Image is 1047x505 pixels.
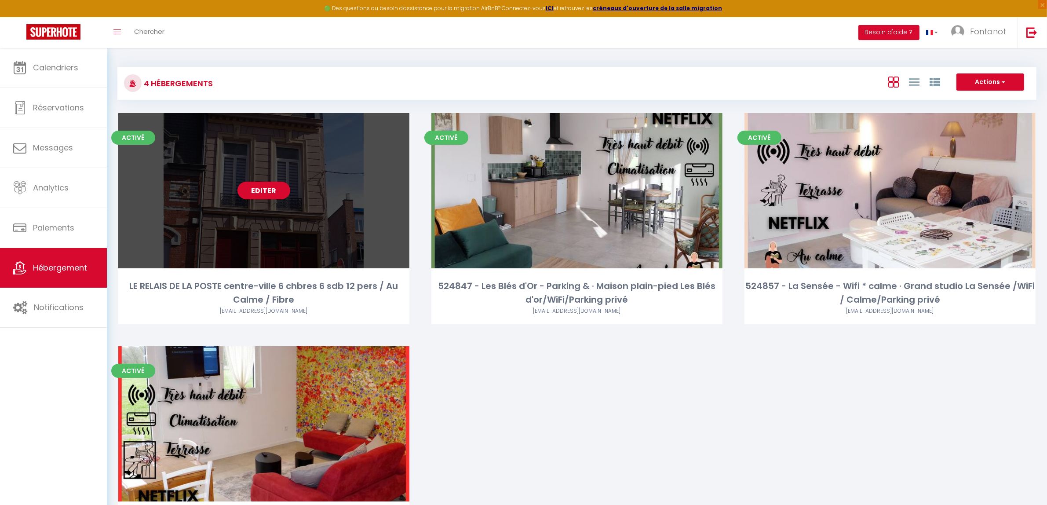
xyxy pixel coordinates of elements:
a: ICI [546,4,554,12]
span: Fontanot [970,26,1006,37]
iframe: Chat [1010,465,1040,498]
button: Actions [956,73,1024,91]
span: Notifications [34,302,84,313]
a: créneaux d'ouverture de la salle migration [593,4,722,12]
span: Calendriers [33,62,78,73]
span: Activé [111,364,155,378]
div: Airbnb [431,307,722,315]
span: Activé [424,131,468,145]
span: Hébergement [33,262,87,273]
span: Activé [111,131,155,145]
span: Paiements [33,222,74,233]
a: ... Fontanot [945,17,1017,48]
span: Réservations [33,102,84,113]
span: Activé [737,131,781,145]
span: Chercher [134,27,164,36]
img: logout [1026,27,1037,38]
button: Besoin d'aide ? [858,25,919,40]
span: Messages [33,142,73,153]
a: Vue en Liste [909,74,919,89]
div: 524847 - Les Blés d'Or - Parking & · Maison plain-pied Les Blés d'or/WiFi/Parking privé [431,279,722,307]
div: Airbnb [744,307,1036,315]
div: Airbnb [118,307,409,315]
h3: 4 Hébergements [142,73,213,93]
span: Analytics [33,182,69,193]
button: Ouvrir le widget de chat LiveChat [7,4,33,30]
a: Editer [237,182,290,199]
div: 524857 - La Sensée - Wifi * calme · Grand studio La Sensée /WiFi / Calme/Parking privé [744,279,1036,307]
a: Vue en Box [888,74,899,89]
img: Super Booking [26,24,80,40]
img: ... [951,25,964,38]
div: LE RELAIS DE LA POSTE centre-ville 6 chbres 6 sdb 12 pers / Au Calme / Fibre [118,279,409,307]
a: Chercher [128,17,171,48]
a: Vue par Groupe [930,74,940,89]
